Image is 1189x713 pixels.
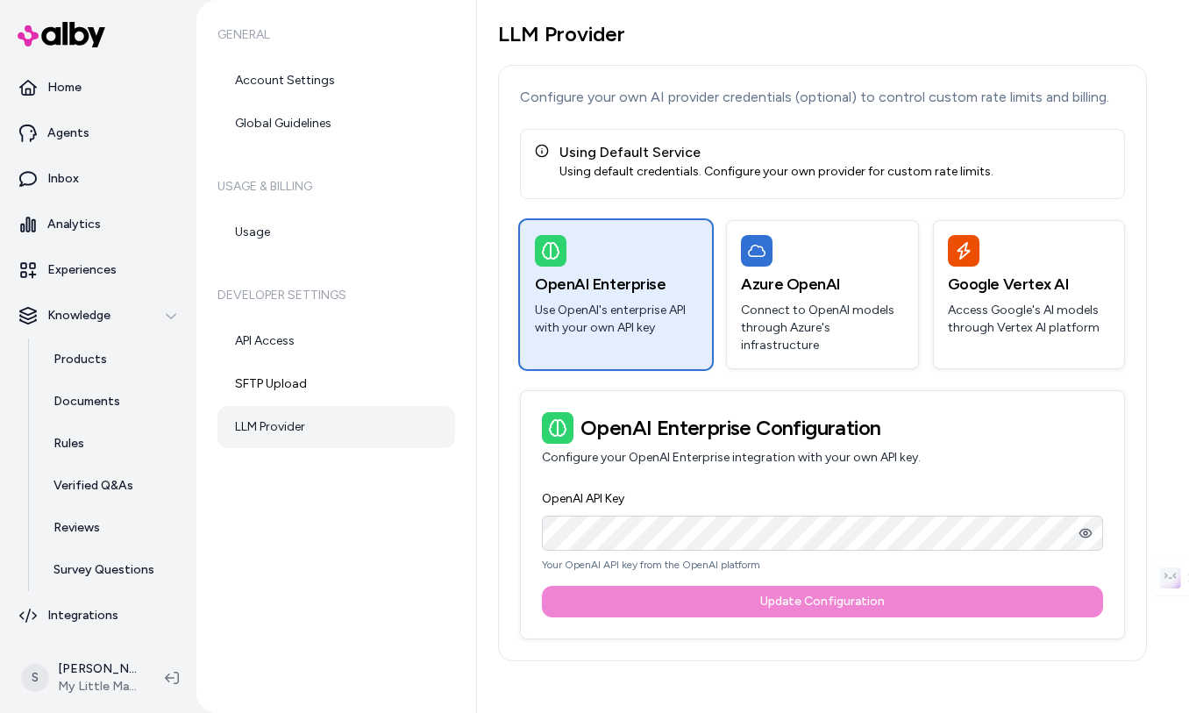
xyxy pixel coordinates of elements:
[520,87,1125,108] p: Configure your own AI provider credentials (optional) to control custom rate limits and billing.
[47,125,89,142] p: Agents
[47,79,82,96] p: Home
[559,142,993,163] div: Using Default Service
[7,295,189,337] button: Knowledge
[217,406,455,448] a: LLM Provider
[58,660,137,678] p: [PERSON_NAME]
[53,519,100,537] p: Reviews
[217,60,455,102] a: Account Settings
[7,203,189,246] a: Analytics
[741,302,903,354] p: Connect to OpenAI models through Azure's infrastructure
[217,162,455,211] h6: Usage & Billing
[18,22,105,47] img: alby Logo
[36,381,189,423] a: Documents
[36,423,189,465] a: Rules
[948,302,1110,337] p: Access Google's AI models through Vertex AI platform
[217,271,455,320] h6: Developer Settings
[7,67,189,109] a: Home
[53,561,154,579] p: Survey Questions
[53,477,133,495] p: Verified Q&As
[53,435,84,453] p: Rules
[36,465,189,507] a: Verified Q&As
[36,549,189,591] a: Survey Questions
[21,664,49,692] span: S
[948,272,1110,296] h3: Google Vertex AI
[7,158,189,200] a: Inbox
[542,558,1103,572] p: Your OpenAI API key from the OpenAI platform
[217,211,455,253] a: Usage
[7,595,189,637] a: Integrations
[535,302,697,337] p: Use OpenAI's enterprise API with your own API key
[7,249,189,291] a: Experiences
[53,351,107,368] p: Products
[542,449,1103,467] p: Configure your OpenAI Enterprise integration with your own API key.
[217,320,455,362] a: API Access
[7,112,189,154] a: Agents
[53,393,120,410] p: Documents
[542,412,1103,444] h3: OpenAI Enterprise Configuration
[47,261,117,279] p: Experiences
[542,491,624,506] label: OpenAI API Key
[217,103,455,145] a: Global Guidelines
[498,21,1147,47] h1: LLM Provider
[36,339,189,381] a: Products
[741,272,903,296] h3: Azure OpenAI
[36,507,189,549] a: Reviews
[535,272,697,296] h3: OpenAI Enterprise
[47,216,101,233] p: Analytics
[58,678,137,695] span: My Little Magic Shop
[217,11,455,60] h6: General
[47,307,110,324] p: Knowledge
[47,607,118,624] p: Integrations
[47,170,79,188] p: Inbox
[11,650,151,706] button: S[PERSON_NAME]My Little Magic Shop
[217,363,455,405] a: SFTP Upload
[559,163,993,181] div: Using default credentials. Configure your own provider for custom rate limits.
